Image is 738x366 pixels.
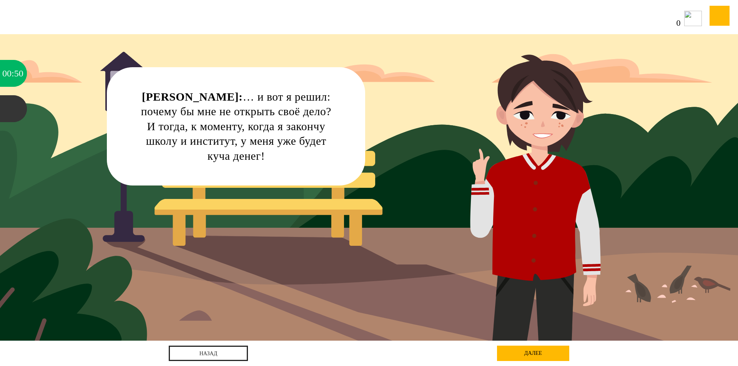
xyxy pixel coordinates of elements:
span: 0 [676,19,681,27]
div: Нажми на ГЛАЗ, чтобы скрыть текст и посмотреть картинку полностью [337,74,359,96]
div: далее [497,346,569,361]
img: icon-cash.svg [684,11,702,26]
div: : [12,60,14,87]
div: … и вот я решил: почему бы мне не открыть своё дело? И тогда, к моменту, когда я закончу школу и ... [136,89,336,163]
a: назад [169,346,248,361]
div: 50 [14,60,23,87]
strong: [PERSON_NAME]: [142,91,243,103]
div: 00 [2,60,12,87]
